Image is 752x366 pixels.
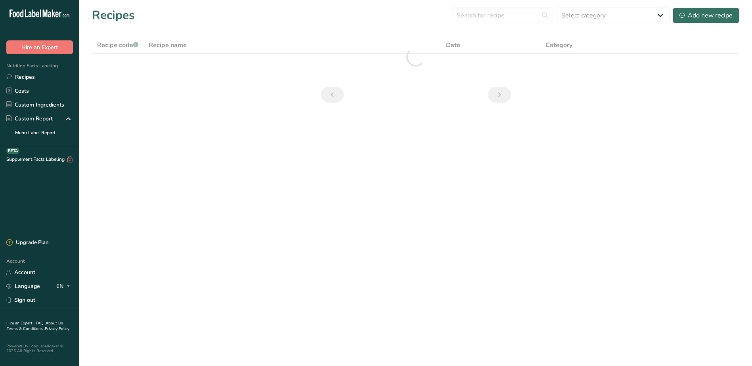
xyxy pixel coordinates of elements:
[6,344,73,353] div: Powered By FoodLabelMaker © 2025 All Rights Reserved
[36,320,46,326] a: FAQ .
[452,8,553,23] input: Search for recipe
[6,148,19,154] div: BETA
[673,8,739,23] button: Add new recipe
[6,114,53,123] div: Custom Report
[56,282,73,291] div: EN
[679,11,733,20] div: Add new recipe
[6,239,48,247] div: Upgrade Plan
[6,320,34,326] a: Hire an Expert .
[321,87,344,103] a: Previous page
[488,87,511,103] a: Next page
[92,6,135,24] h1: Recipes
[7,326,45,332] a: Terms & Conditions .
[6,320,63,332] a: About Us .
[6,279,40,293] a: Language
[45,326,69,332] a: Privacy Policy
[6,40,73,54] button: Hire an Expert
